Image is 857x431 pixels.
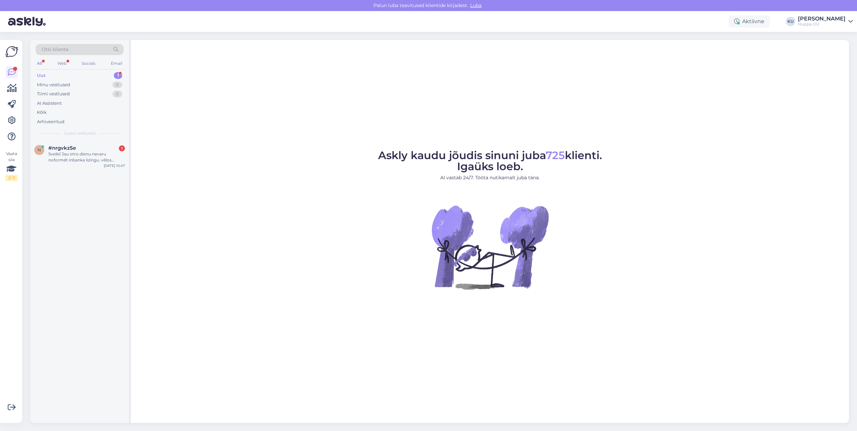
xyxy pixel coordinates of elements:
[114,72,122,79] div: 1
[38,147,41,152] span: n
[729,15,770,28] div: Aktiivne
[119,145,125,151] div: 1
[5,175,17,181] div: 2 / 3
[64,130,95,136] span: Uued vestlused
[109,59,124,68] div: Email
[378,149,602,173] span: Askly kaudu jõudis sinuni juba klienti. Igaüks loeb.
[36,59,43,68] div: All
[112,82,122,88] div: 0
[546,149,565,162] span: 725
[468,2,484,8] span: Luba
[48,151,125,163] div: Sveiki! Jau otro dienu nevaru noformēt inbanka lizingu. vēlos nopirkt jaku
[37,82,70,88] div: Minu vestlused
[5,151,17,181] div: Vaata siia
[56,59,68,68] div: Web
[80,59,97,68] div: Socials
[37,109,47,116] div: Kõik
[48,145,76,151] span: #nrgvkz5e
[798,16,853,27] a: [PERSON_NAME]Huppa OÜ
[37,118,64,125] div: Arhiveeritud
[112,91,122,97] div: 0
[104,163,125,168] div: [DATE] 10:47
[378,174,602,181] p: AI vastab 24/7. Tööta nutikamalt juba täna.
[37,72,46,79] div: Uus
[786,17,795,26] div: KU
[798,21,846,27] div: Huppa OÜ
[37,91,70,97] div: Tiimi vestlused
[798,16,846,21] div: [PERSON_NAME]
[5,45,18,58] img: Askly Logo
[42,46,69,53] span: Otsi kliente
[430,187,550,307] img: No Chat active
[37,100,62,107] div: AI Assistent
